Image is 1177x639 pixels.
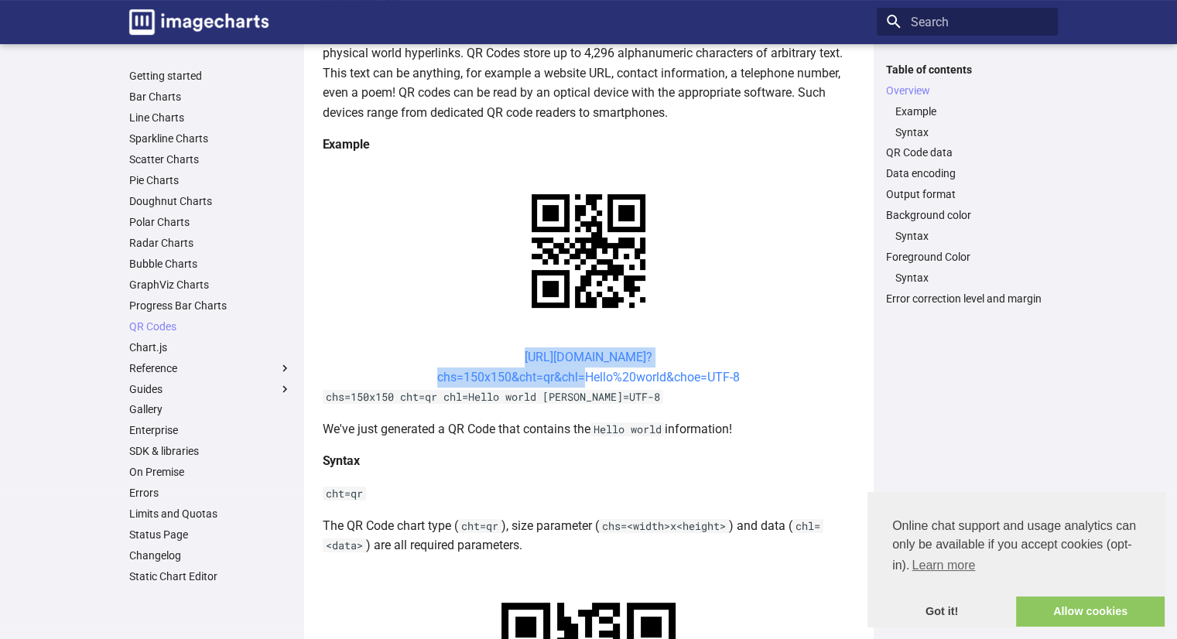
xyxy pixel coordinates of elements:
[129,299,292,313] a: Progress Bar Charts
[323,390,663,404] code: chs=150x150 cht=qr chl=Hello world [PERSON_NAME]=UTF-8
[129,423,292,437] a: Enterprise
[895,271,1049,285] a: Syntax
[129,507,292,521] a: Limits and Quotas
[886,208,1049,222] a: Background color
[129,569,292,583] a: Static Chart Editor
[895,125,1049,139] a: Syntax
[129,69,292,83] a: Getting started
[877,63,1058,77] label: Table of contents
[867,492,1165,627] div: cookieconsent
[886,250,1049,264] a: Foreground Color
[877,63,1058,306] nav: Table of contents
[323,23,855,122] p: QR codes are a popular type of two-dimensional barcode. They are also known as hardlinks or physi...
[323,135,855,155] h4: Example
[867,596,1016,627] a: dismiss cookie message
[129,278,292,292] a: GraphViz Charts
[129,152,292,166] a: Scatter Charts
[895,229,1049,243] a: Syntax
[129,215,292,229] a: Polar Charts
[886,166,1049,180] a: Data encoding
[886,271,1049,285] nav: Foreground Color
[129,236,292,250] a: Radar Charts
[886,187,1049,201] a: Output format
[1016,596,1165,627] a: allow cookies
[323,451,855,471] h4: Syntax
[129,444,292,458] a: SDK & libraries
[129,257,292,271] a: Bubble Charts
[129,340,292,354] a: Chart.js
[129,111,292,125] a: Line Charts
[886,145,1049,159] a: QR Code data
[590,422,665,436] code: Hello world
[877,8,1058,36] input: Search
[599,519,729,533] code: chs=<width>x<height>
[129,173,292,187] a: Pie Charts
[129,528,292,542] a: Status Page
[892,517,1140,577] span: Online chat support and usage analytics can only be available if you accept cookies (opt-in).
[909,554,977,577] a: learn more about cookies
[505,167,672,335] img: chart
[323,487,366,501] code: cht=qr
[129,132,292,145] a: Sparkline Charts
[129,361,292,375] label: Reference
[129,319,292,333] a: QR Codes
[129,194,292,208] a: Doughnut Charts
[895,104,1049,118] a: Example
[886,292,1049,306] a: Error correction level and margin
[129,402,292,416] a: Gallery
[323,516,855,555] p: The QR Code chart type ( ), size parameter ( ) and data ( ) are all required parameters.
[886,84,1049,97] a: Overview
[123,3,275,41] a: Image-Charts documentation
[129,9,269,35] img: logo
[129,465,292,479] a: On Premise
[886,229,1049,243] nav: Background color
[129,382,292,396] label: Guides
[323,419,855,439] p: We've just generated a QR Code that contains the information!
[129,486,292,500] a: Errors
[886,104,1049,139] nav: Overview
[458,519,501,533] code: cht=qr
[437,350,740,384] a: [URL][DOMAIN_NAME]?chs=150x150&cht=qr&chl=Hello%20world&choe=UTF-8
[129,90,292,104] a: Bar Charts
[129,548,292,562] a: Changelog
